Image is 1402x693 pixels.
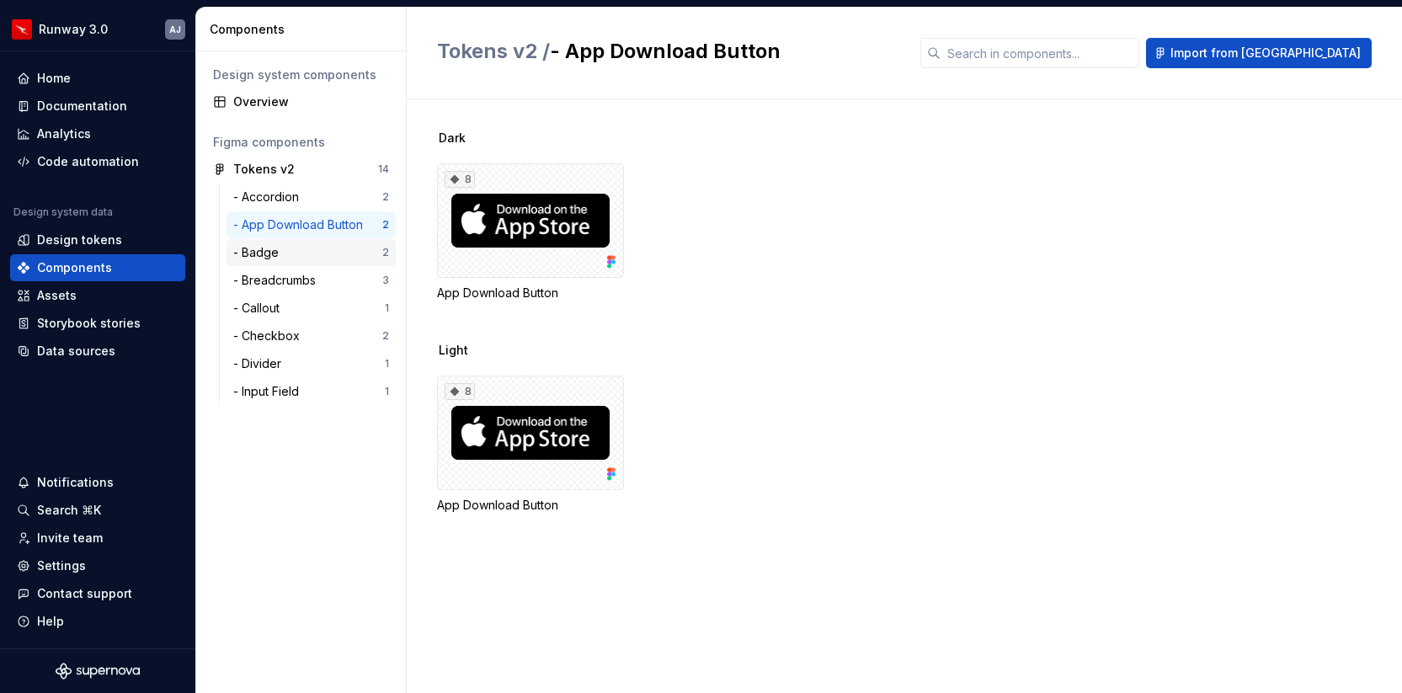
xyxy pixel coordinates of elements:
div: - Callout [233,300,286,317]
span: Import from [GEOGRAPHIC_DATA] [1170,45,1361,61]
div: - Input Field [233,383,306,400]
div: - Badge [233,244,285,261]
h2: - App Download Button [437,38,900,65]
a: Invite team [10,525,185,552]
div: Documentation [37,98,127,115]
div: Invite team [37,530,103,546]
span: Tokens v2 / [437,39,550,63]
div: - Checkbox [233,328,307,344]
a: Home [10,65,185,92]
a: Code automation [10,148,185,175]
div: Home [37,70,71,87]
a: Overview [206,88,396,115]
button: Search ⌘K [10,497,185,524]
div: - App Download Button [233,216,370,233]
div: Design tokens [37,232,122,248]
div: App Download Button [437,497,624,514]
a: - Breadcrumbs3 [227,267,396,294]
div: - Breadcrumbs [233,272,323,289]
div: 8App Download Button [437,376,624,514]
div: Data sources [37,343,115,360]
div: 14 [378,163,389,176]
div: Analytics [37,125,91,142]
div: - Divider [233,355,288,372]
a: - Accordion2 [227,184,396,211]
svg: Supernova Logo [56,663,140,680]
div: Code automation [37,153,139,170]
div: 1 [385,357,389,370]
button: Contact support [10,580,185,607]
a: Settings [10,552,185,579]
div: Settings [37,557,86,574]
div: Notifications [37,474,114,491]
a: Documentation [10,93,185,120]
div: 2 [382,329,389,343]
div: Figma components [213,134,389,151]
div: Search ⌘K [37,502,101,519]
div: 8 [445,171,475,188]
button: Help [10,608,185,635]
a: - Divider1 [227,350,396,377]
button: Import from [GEOGRAPHIC_DATA] [1146,38,1372,68]
a: - Callout1 [227,295,396,322]
a: Design tokens [10,227,185,253]
div: Storybook stories [37,315,141,332]
div: Contact support [37,585,132,602]
div: Tokens v2 [233,161,295,178]
div: 2 [382,246,389,259]
img: 6b187050-a3ed-48aa-8485-808e17fcee26.png [12,19,32,40]
div: 3 [382,274,389,287]
a: Data sources [10,338,185,365]
div: Overview [233,93,389,110]
div: Design system components [213,67,389,83]
div: App Download Button [437,285,624,301]
span: Dark [439,130,466,147]
a: - Badge2 [227,239,396,266]
a: Assets [10,282,185,309]
button: Runway 3.0AJ [3,11,192,47]
div: 2 [382,218,389,232]
div: Design system data [13,205,113,219]
a: Tokens v214 [206,156,396,183]
a: - Input Field1 [227,378,396,405]
div: 1 [385,301,389,315]
div: AJ [169,23,181,36]
button: Notifications [10,469,185,496]
div: 2 [382,190,389,204]
a: - Checkbox2 [227,323,396,349]
div: Components [210,21,399,38]
input: Search in components... [941,38,1139,68]
div: Runway 3.0 [39,21,108,38]
div: Components [37,259,112,276]
a: Components [10,254,185,281]
div: 1 [385,385,389,398]
div: Assets [37,287,77,304]
span: Light [439,342,468,359]
a: Analytics [10,120,185,147]
a: Storybook stories [10,310,185,337]
div: 8App Download Button [437,163,624,301]
div: Help [37,613,64,630]
a: - App Download Button2 [227,211,396,238]
div: 8 [445,383,475,400]
div: - Accordion [233,189,306,205]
